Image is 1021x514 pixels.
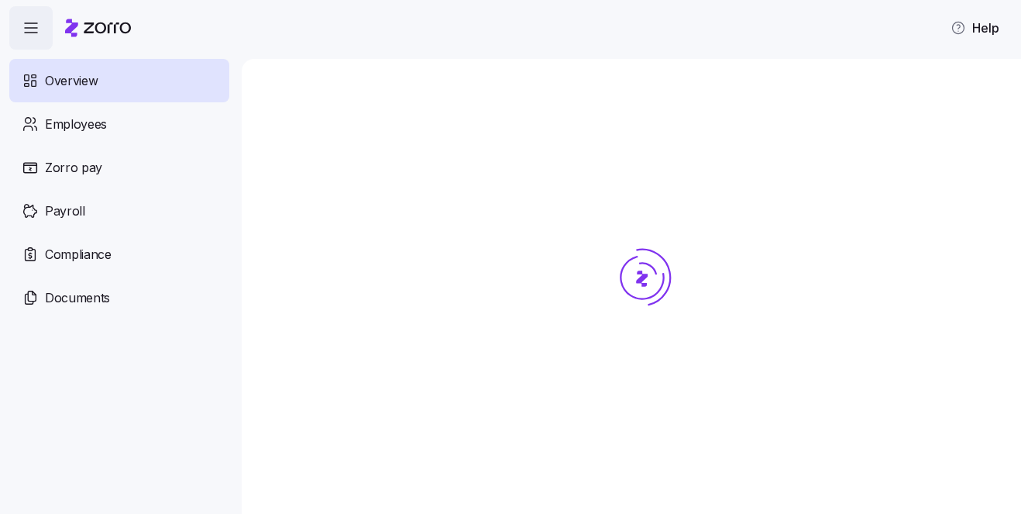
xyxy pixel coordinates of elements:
span: Employees [45,115,107,134]
span: Zorro pay [45,158,102,178]
a: Employees [9,102,229,146]
a: Compliance [9,233,229,276]
span: Payroll [45,202,85,221]
span: Help [951,19,999,37]
a: Documents [9,276,229,319]
button: Help [938,12,1012,43]
span: Compliance [45,245,112,264]
a: Zorro pay [9,146,229,189]
a: Overview [9,59,229,102]
span: Overview [45,71,98,91]
span: Documents [45,288,110,308]
a: Payroll [9,189,229,233]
